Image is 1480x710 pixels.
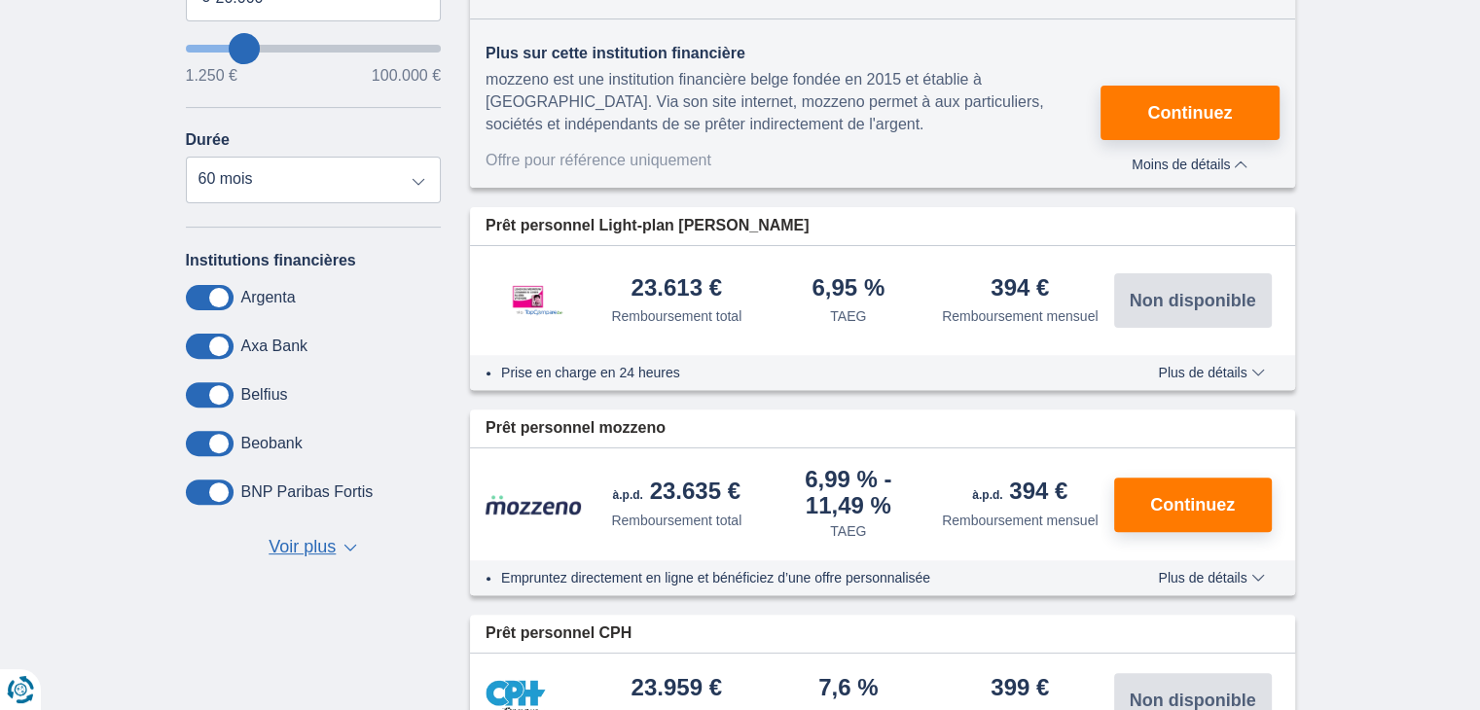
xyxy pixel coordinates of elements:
div: 7,6 % [818,676,878,702]
label: BNP Paribas Fortis [241,483,374,501]
label: Belfius [241,386,288,404]
li: Prise en charge en 24 heures [501,363,1101,382]
div: Remboursement total [611,511,741,530]
div: 23.635 € [613,479,740,507]
span: ▼ [343,544,357,551]
div: 394 € [991,276,1049,302]
span: Voir plus [269,535,336,560]
span: Continuez [1147,104,1232,122]
img: pret personnel Mozzeno [486,494,583,515]
div: Remboursement mensuel [942,306,1098,326]
div: mozzeno est une institution financière belge fondée en 2015 et établie à [GEOGRAPHIC_DATA]. Via s... [486,69,1101,136]
span: Prêt personnel CPH [486,622,632,645]
span: Non disponible [1130,292,1256,309]
div: 23.613 € [632,276,722,302]
div: 394 € [972,479,1067,507]
div: TAEG [830,306,866,326]
span: 1.250 € [186,68,237,84]
input: wantToBorrow [186,45,442,53]
label: Institutions financières [186,252,356,269]
span: Plus de détails [1158,366,1264,379]
div: 6,95 % [812,276,884,302]
div: Remboursement total [611,306,741,326]
div: Remboursement mensuel [942,511,1098,530]
span: 100.000 € [372,68,441,84]
span: Continuez [1150,496,1235,514]
button: Continuez [1101,86,1279,140]
button: Voir plus ▼ [263,534,363,561]
label: Axa Bank [241,337,307,355]
div: 399 € [991,676,1049,702]
li: Empruntez directement en ligne et bénéficiez d’une offre personnalisée [501,568,1101,587]
button: Plus de détails [1143,570,1279,586]
div: TAEG [830,521,866,541]
label: Beobank [241,435,303,452]
span: Prêt personnel Light-plan [PERSON_NAME] [486,215,809,237]
button: Continuez [1114,478,1272,532]
div: Plus sur cette institution financière [486,43,1101,65]
button: Non disponible [1114,273,1272,328]
div: 23.959 € [632,676,722,702]
span: Non disponible [1130,692,1256,709]
div: 6,99 % [771,468,927,517]
span: Moins de détails [1132,158,1247,171]
label: Durée [186,131,230,149]
span: Prêt personnel mozzeno [486,417,666,440]
button: Plus de détails [1143,365,1279,380]
div: Offre pour référence uniquement [486,150,1101,172]
label: Argenta [241,289,296,306]
img: pret personnel Leemans Kredieten [486,266,583,336]
button: Moins de détails [1101,150,1279,172]
span: Plus de détails [1158,571,1264,585]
